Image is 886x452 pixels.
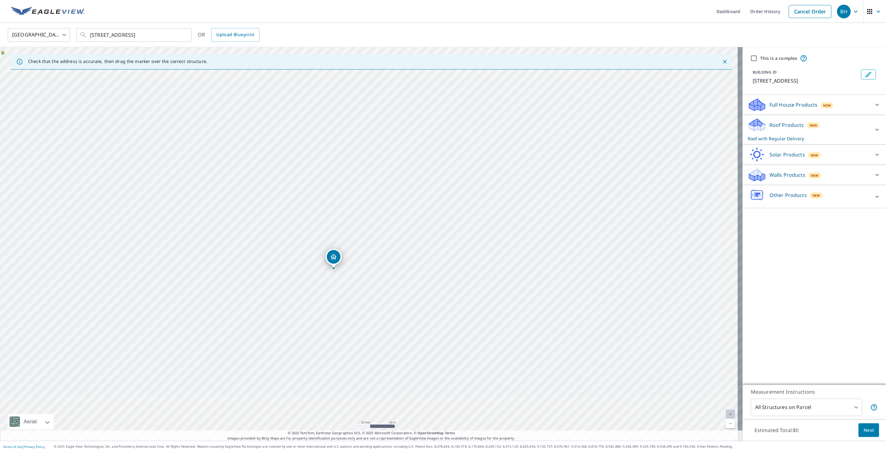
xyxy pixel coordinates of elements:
[90,26,179,44] input: Search by address or latitude-longitude
[864,426,874,434] span: Next
[8,26,70,44] div: [GEOGRAPHIC_DATA]
[861,70,876,79] button: Edit building 1
[748,188,881,205] div: Other ProductsNew
[288,430,455,436] span: © 2025 TomTom, Earthstar Geographics SIO, © 2025 Microsoft Corporation, ©
[326,249,342,268] div: Dropped pin, building 1, Residential property, 7031 99th St Lubbock, TX 79424
[24,445,45,449] a: Privacy Policy
[769,171,805,179] p: Walls Products
[28,59,207,64] p: Check that the address is accurate, then drag the marker over the correct structure.
[748,97,881,112] div: Full House ProductsNew
[748,135,870,142] p: Roof with Regular Delivery
[769,151,805,158] p: Solar Products
[445,430,455,435] a: Terms
[211,28,259,42] a: Upload Blueprint
[811,173,819,178] span: New
[751,388,878,396] p: Measurement Instructions
[870,404,878,411] span: Your report will include each building or structure inside the parcel boundary. In some cases, du...
[7,414,54,430] div: Aerial
[726,419,735,428] a: Current Level 20, Zoom Out
[769,101,818,108] p: Full House Products
[823,103,831,108] span: New
[789,5,831,18] a: Cancel Order
[721,58,729,66] button: Close
[810,123,817,128] span: New
[3,445,22,449] a: Terms of Use
[11,7,85,16] img: EV Logo
[769,121,804,129] p: Roof Products
[216,31,254,39] span: Upload Blueprint
[837,5,851,18] div: BH
[3,445,45,449] p: |
[750,423,804,437] p: Estimated Total: $0
[760,55,798,61] label: This is a complex
[811,153,818,158] span: New
[812,193,820,198] span: New
[417,430,444,435] a: OpenStreetMap
[748,118,881,142] div: Roof ProductsNewRoof with Regular Delivery
[748,147,881,162] div: Solar ProductsNew
[753,77,859,84] p: [STREET_ADDRESS]
[859,423,879,437] button: Next
[769,191,807,199] p: Other Products
[198,28,260,42] div: OR
[748,167,881,182] div: Walls ProductsNew
[751,399,862,416] div: All Structures on Parcel
[54,444,883,449] p: © 2025 Eagle View Technologies, Inc. and Pictometry International Corp. All Rights Reserved. Repo...
[22,414,39,430] div: Aerial
[753,70,777,75] p: BUILDING ID
[726,410,735,419] a: Current Level 20, Zoom In Disabled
